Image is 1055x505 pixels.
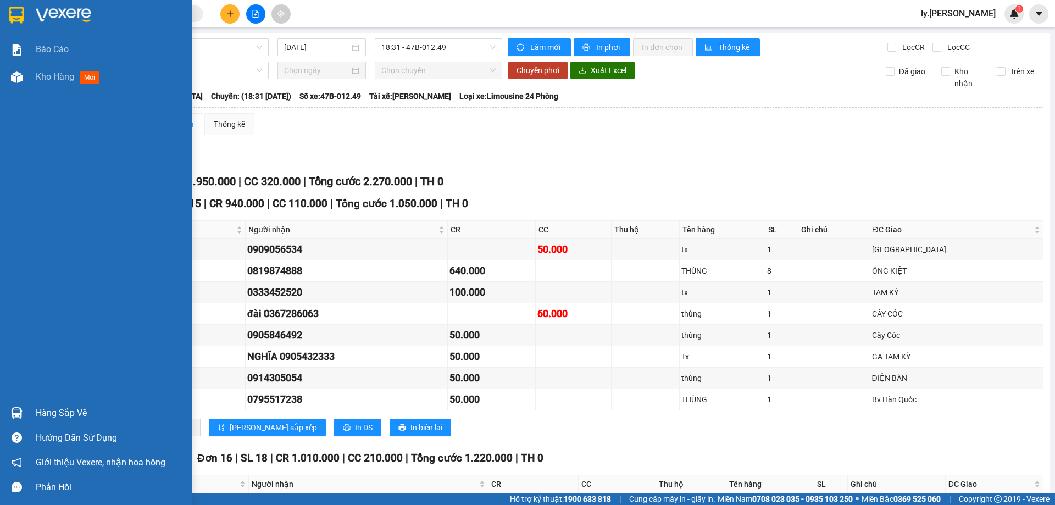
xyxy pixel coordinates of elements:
div: thùng [681,329,763,341]
img: warehouse-icon [11,407,23,419]
div: Hướng dẫn sử dụng [36,430,184,446]
span: sync [517,43,526,52]
span: Kho nhận [950,65,989,90]
div: 1 [767,351,796,363]
span: 1 [1017,5,1021,13]
span: Tổng cước 1.050.000 [336,197,437,210]
div: CÂY CÓC [872,308,1041,320]
div: 50.000 [449,349,534,364]
span: Chuyến: (18:31 [DATE]) [211,90,291,102]
th: CC [536,221,612,239]
th: CR [448,221,536,239]
span: Kho hàng [36,71,74,82]
sup: 1 [1015,5,1023,13]
div: ÔNG KIỆT [872,265,1041,277]
span: Tổng cước 1.220.000 [411,452,513,464]
span: In DS [355,421,373,434]
div: tx [681,243,763,256]
div: 1 [767,393,796,406]
span: TH 0 [521,452,543,464]
th: Tên hàng [680,221,765,239]
span: Loại xe: Limousine 24 Phòng [459,90,558,102]
img: icon-new-feature [1009,9,1019,19]
span: | [270,452,273,464]
span: printer [398,424,406,432]
span: CC 110.000 [273,197,327,210]
span: question-circle [12,432,22,443]
div: 8 [767,265,796,277]
div: Bv Hàn Quốc [872,393,1041,406]
button: plus [220,4,240,24]
button: printerIn phơi [574,38,630,56]
span: | [303,175,306,188]
div: 640.000 [449,263,534,279]
th: SL [765,221,798,239]
span: sort-ascending [218,424,225,432]
div: 1 [767,286,796,298]
button: syncLàm mới [508,38,571,56]
strong: 0708 023 035 - 0935 103 250 [752,495,853,503]
button: Chuyển phơi [508,62,568,79]
div: 0333452520 [247,285,446,300]
span: ly.[PERSON_NAME] [912,7,1004,20]
span: | [342,452,345,464]
span: | [619,493,621,505]
span: CR 1.950.000 [170,175,236,188]
strong: 0369 525 060 [893,495,941,503]
div: 50.000 [449,392,534,407]
span: | [949,493,951,505]
span: ⚪️ [856,497,859,501]
img: warehouse-icon [11,71,23,83]
div: 1 [767,308,796,320]
div: 50.000 [449,370,534,386]
div: 0909056534 [247,242,446,257]
div: Phản hồi [36,479,184,496]
span: Thống kê [718,41,751,53]
span: aim [277,10,285,18]
span: mới [80,71,99,84]
span: Miền Nam [718,493,853,505]
th: Thu hộ [656,475,726,493]
span: Người nhận [252,478,476,490]
div: 60.000 [537,306,609,321]
span: Giới thiệu Vexere, nhận hoa hồng [36,456,165,469]
div: [GEOGRAPHIC_DATA] [872,243,1041,256]
div: thùng [681,372,763,384]
button: bar-chartThống kê [696,38,760,56]
span: | [440,197,443,210]
th: Thu hộ [612,221,680,239]
span: message [12,482,22,492]
span: Lọc CR [898,41,926,53]
span: ĐC Giao [948,478,1032,490]
span: In phơi [596,41,621,53]
img: logo-vxr [9,7,24,24]
div: ĐIỆN BÀN [872,372,1041,384]
span: Miền Bắc [862,493,941,505]
button: printerIn biên lai [390,419,451,436]
div: 0819874888 [247,263,446,279]
span: | [267,197,270,210]
div: NGHĨA 0905432333 [247,349,446,364]
th: Ghi chú [848,475,946,493]
span: Chọn chuyến [381,62,496,79]
th: Ghi chú [798,221,870,239]
span: copyright [994,495,1002,503]
input: Chọn ngày [284,64,349,76]
div: 1 [767,329,796,341]
img: solution-icon [11,44,23,56]
span: notification [12,457,22,468]
span: Báo cáo [36,42,69,56]
th: SL [814,475,848,493]
span: Đã giao [895,65,930,77]
span: Đơn 16 [197,452,232,464]
span: download [579,66,586,75]
span: | [515,452,518,464]
button: In đơn chọn [633,38,693,56]
button: printerIn DS [334,419,381,436]
span: Số xe: 47B-012.49 [299,90,361,102]
div: 0905846492 [247,328,446,343]
span: | [204,197,207,210]
span: CR 940.000 [209,197,264,210]
span: Xuất Excel [591,64,626,76]
span: file-add [252,10,259,18]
